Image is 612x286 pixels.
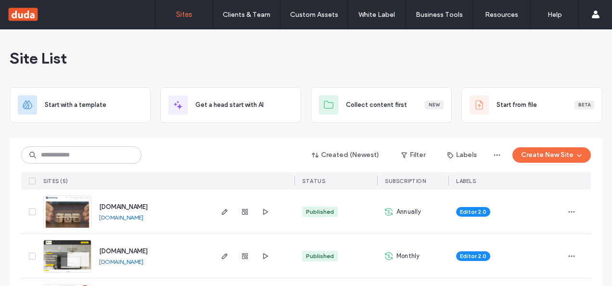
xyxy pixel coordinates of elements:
span: Annually [396,207,421,217]
div: Collect content firstNew [311,87,452,123]
div: Beta [574,101,594,109]
label: Sites [176,10,192,19]
label: Clients & Team [223,11,270,19]
span: Editor 2.0 [460,208,486,216]
a: [DOMAIN_NAME] [99,203,148,210]
span: Get a head start with AI [195,100,264,110]
div: Get a head start with AI [160,87,301,123]
span: Editor 2.0 [460,252,486,260]
div: Start with a template [10,87,151,123]
div: Published [306,208,334,216]
label: Custom Assets [290,11,338,19]
div: Start from fileBeta [461,87,602,123]
span: Start with a template [45,100,106,110]
span: SUBSCRIPTION [385,178,426,184]
a: [DOMAIN_NAME] [99,214,143,221]
label: White Label [358,11,395,19]
span: Monthly [396,251,420,261]
label: Business Tools [416,11,463,19]
span: Start from file [497,100,537,110]
div: Published [306,252,334,260]
label: Help [548,11,562,19]
a: [DOMAIN_NAME] [99,247,148,255]
span: SITES (5) [43,178,68,184]
span: STATUS [302,178,325,184]
span: Site List [10,49,67,68]
button: Labels [439,147,485,163]
button: Created (Newest) [304,147,388,163]
div: New [425,101,444,109]
button: Filter [392,147,435,163]
span: LABELS [456,178,476,184]
a: [DOMAIN_NAME] [99,258,143,265]
button: Create New Site [512,147,591,163]
span: Collect content first [346,100,407,110]
label: Resources [485,11,518,19]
